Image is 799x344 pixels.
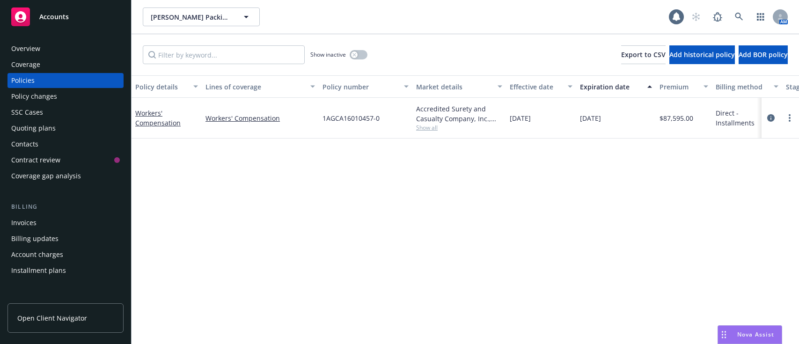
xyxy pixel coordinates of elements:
a: circleInformation [765,112,777,124]
a: Contacts [7,137,124,152]
div: Coverage [11,57,40,72]
div: Contract review [11,153,60,168]
div: Billing [7,202,124,212]
div: Contacts [11,137,38,152]
button: Billing method [712,75,782,98]
div: Lines of coverage [205,82,305,92]
span: Export to CSV [621,50,666,59]
a: Policy changes [7,89,124,104]
div: Overview [11,41,40,56]
a: Policies [7,73,124,88]
button: Add historical policy [669,45,735,64]
span: Nova Assist [737,330,774,338]
a: Report a Bug [708,7,727,26]
a: Switch app [751,7,770,26]
span: [PERSON_NAME] Packing, Inc. [151,12,232,22]
div: Quoting plans [11,121,56,136]
a: Accounts [7,4,124,30]
button: Policy number [319,75,412,98]
button: Premium [656,75,712,98]
div: Invoices [11,215,37,230]
div: Effective date [510,82,562,92]
div: Drag to move [718,326,730,344]
div: Installment plans [11,263,66,278]
a: Contract review [7,153,124,168]
a: Installment plans [7,263,124,278]
button: Market details [412,75,506,98]
div: Policies [11,73,35,88]
span: Add BOR policy [739,50,788,59]
button: Expiration date [576,75,656,98]
a: Start snowing [687,7,705,26]
button: Effective date [506,75,576,98]
button: Export to CSV [621,45,666,64]
a: Account charges [7,247,124,262]
a: Workers' Compensation [205,113,315,123]
a: Invoices [7,215,124,230]
span: [DATE] [580,113,601,123]
a: Billing updates [7,231,124,246]
div: SSC Cases [11,105,43,120]
a: Search [730,7,748,26]
a: more [784,112,795,124]
div: Market details [416,82,492,92]
span: $87,595.00 [660,113,693,123]
button: Policy details [132,75,202,98]
span: [DATE] [510,113,531,123]
button: Nova Assist [718,325,782,344]
a: Quoting plans [7,121,124,136]
div: Policy details [135,82,188,92]
a: Coverage gap analysis [7,168,124,183]
span: Accounts [39,13,69,21]
button: Lines of coverage [202,75,319,98]
button: Add BOR policy [739,45,788,64]
div: Billing updates [11,231,59,246]
div: Premium [660,82,698,92]
span: Show all [416,124,502,132]
div: Accredited Surety and Casualty Company, Inc., Accredited Specialty Insurance Company [416,104,502,124]
button: [PERSON_NAME] Packing, Inc. [143,7,260,26]
a: Workers' Compensation [135,109,181,127]
div: Billing method [716,82,768,92]
a: Coverage [7,57,124,72]
div: Account charges [11,247,63,262]
a: SSC Cases [7,105,124,120]
span: Add historical policy [669,50,735,59]
div: Policy changes [11,89,57,104]
a: Overview [7,41,124,56]
span: Open Client Navigator [17,313,87,323]
span: Direct - Installments [716,108,778,128]
input: Filter by keyword... [143,45,305,64]
div: Coverage gap analysis [11,168,81,183]
span: 1AGCA16010457-0 [323,113,380,123]
div: Policy number [323,82,398,92]
span: Show inactive [310,51,346,59]
div: Expiration date [580,82,642,92]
